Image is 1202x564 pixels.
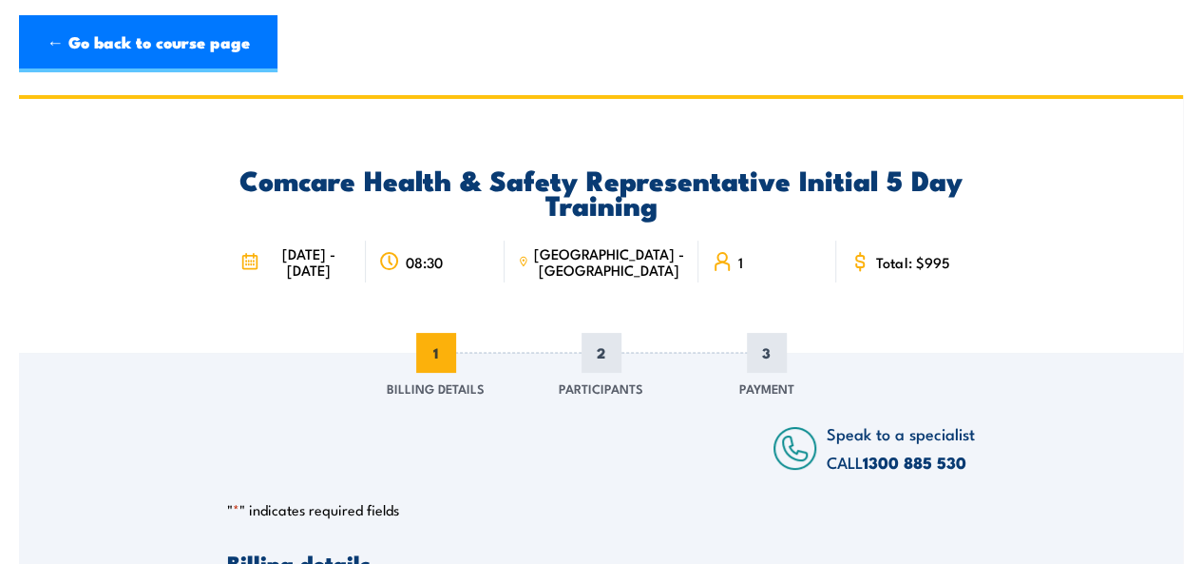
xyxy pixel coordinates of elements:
[738,254,743,270] span: 1
[387,379,485,398] span: Billing Details
[19,15,277,72] a: ← Go back to course page
[863,450,966,475] a: 1300 885 530
[876,254,949,270] span: Total: $995
[264,245,353,278] span: [DATE] - [DATE]
[559,379,643,398] span: Participants
[227,500,975,519] p: " " indicates required fields
[739,379,794,398] span: Payment
[747,333,787,373] span: 3
[227,166,975,216] h2: Comcare Health & Safety Representative Initial 5 Day Training
[582,333,621,373] span: 2
[827,421,975,474] span: Speak to a specialist CALL
[406,254,443,270] span: 08:30
[534,245,685,278] span: [GEOGRAPHIC_DATA] - [GEOGRAPHIC_DATA]
[416,333,456,373] span: 1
